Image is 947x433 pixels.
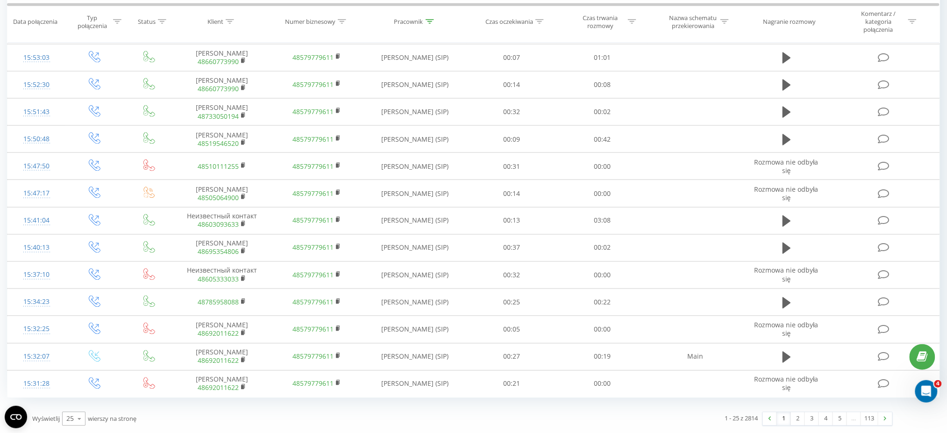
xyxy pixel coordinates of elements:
td: [PERSON_NAME] (SIP) [364,180,466,207]
td: [PERSON_NAME] (SIP) [364,153,466,180]
td: [PERSON_NAME] [175,98,270,125]
a: 1 [777,412,791,426]
div: 15:51:43 [17,103,56,121]
span: Rozmowa nie odbyła się [755,185,819,202]
div: 25 [66,414,74,424]
td: [PERSON_NAME] (SIP) [364,316,466,343]
a: 48692011622 [198,356,239,365]
td: 00:27 [466,343,557,370]
td: 00:14 [466,180,557,207]
td: [PERSON_NAME] [175,126,270,153]
td: [PERSON_NAME] (SIP) [364,207,466,234]
td: 00:00 [557,262,648,289]
a: 48733050194 [198,112,239,121]
a: 113 [861,412,878,426]
td: 03:08 [557,207,648,234]
td: 00:42 [557,126,648,153]
td: [PERSON_NAME] [175,316,270,343]
td: [PERSON_NAME] (SIP) [364,44,466,71]
span: Rozmowa nie odbyła się [755,375,819,392]
div: Komentarz / kategoria połączenia [851,10,906,34]
div: 15:50:48 [17,130,56,148]
td: 00:32 [466,262,557,289]
a: 48692011622 [198,383,239,392]
td: 00:32 [466,98,557,125]
div: 15:52:30 [17,76,56,94]
a: 2 [791,412,805,426]
td: 00:37 [466,234,557,261]
span: Wyświetlij [32,415,60,423]
span: 4 [934,380,942,388]
div: 1 - 25 z 2814 [725,414,758,423]
a: 48579779611 [292,379,334,388]
a: 48785958088 [198,298,239,307]
a: 48579779611 [292,325,334,334]
div: 15:31:28 [17,375,56,393]
td: [PERSON_NAME] (SIP) [364,71,466,98]
div: 15:32:07 [17,348,56,366]
td: [PERSON_NAME] (SIP) [364,289,466,316]
div: Czas trwania rozmowy [576,14,626,29]
td: 00:00 [557,370,648,397]
td: 00:00 [557,180,648,207]
a: 48579779611 [292,135,334,144]
td: 00:08 [557,71,648,98]
div: Status [138,18,156,26]
div: Pracownik [394,18,423,26]
td: 00:14 [466,71,557,98]
a: 48660773990 [198,57,239,66]
td: 00:07 [466,44,557,71]
div: 15:47:50 [17,157,56,175]
iframe: Intercom live chat [915,380,938,403]
td: 00:05 [466,316,557,343]
a: 48660773990 [198,84,239,93]
div: Nazwa schematu przekierowania [668,14,718,29]
div: 15:32:25 [17,320,56,339]
td: [PERSON_NAME] [175,343,270,370]
td: Неизвестный контакт [175,207,270,234]
div: Klient [207,18,223,26]
a: 48579779611 [292,162,334,171]
td: [PERSON_NAME] (SIP) [364,98,466,125]
a: 48579779611 [292,107,334,116]
a: 48579779611 [292,216,334,225]
td: [PERSON_NAME] (SIP) [364,126,466,153]
td: 01:01 [557,44,648,71]
a: 48579779611 [292,189,334,198]
span: Rozmowa nie odbyła się [755,321,819,338]
a: 48510111255 [198,162,239,171]
a: 48579779611 [292,53,334,62]
span: Rozmowa nie odbyła się [755,158,819,175]
div: Typ połączenia [74,14,111,29]
div: 15:53:03 [17,49,56,67]
td: [PERSON_NAME] [175,71,270,98]
a: 4 [819,412,833,426]
span: Rozmowa nie odbyła się [755,266,819,283]
a: 48579779611 [292,243,334,252]
td: 00:31 [466,153,557,180]
div: 15:34:23 [17,293,56,311]
div: … [847,412,861,426]
a: 48505064900 [198,193,239,202]
a: 48692011622 [198,329,239,338]
a: 48579779611 [292,80,334,89]
a: 48603093633 [198,220,239,229]
td: 00:13 [466,207,557,234]
td: 00:21 [466,370,557,397]
a: 48579779611 [292,271,334,280]
div: Data połączenia [13,18,57,26]
td: [PERSON_NAME] (SIP) [364,343,466,370]
td: [PERSON_NAME] [175,180,270,207]
button: Open CMP widget [5,406,27,428]
td: 00:25 [466,289,557,316]
a: 5 [833,412,847,426]
div: 15:37:10 [17,266,56,284]
span: wierszy na stronę [88,415,136,423]
div: 15:47:17 [17,184,56,202]
div: 15:41:04 [17,212,56,230]
td: Неизвестный контакт [175,262,270,289]
div: Czas oczekiwania [485,18,533,26]
div: 15:40:13 [17,239,56,257]
td: [PERSON_NAME] (SIP) [364,262,466,289]
div: Numer biznesowy [285,18,335,26]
